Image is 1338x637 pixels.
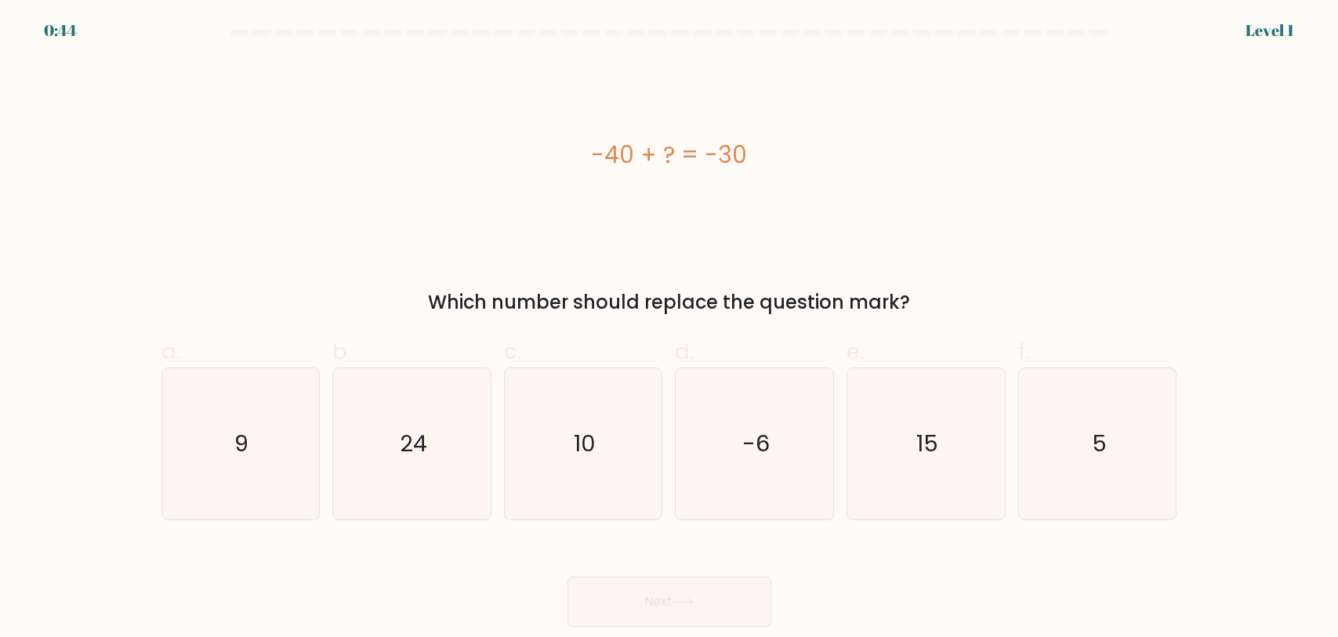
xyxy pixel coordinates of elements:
text: 5 [1092,429,1107,460]
span: e. [847,336,864,367]
text: 10 [574,429,596,460]
span: c. [504,336,521,367]
div: -40 + ? = -30 [161,137,1177,172]
text: 15 [916,429,938,460]
text: 24 [400,429,427,460]
span: b. [332,336,351,367]
span: f. [1018,336,1029,367]
div: Which number should replace the question mark? [171,288,1168,317]
button: Next [567,577,771,627]
div: 0:44 [44,19,77,42]
div: Level 1 [1246,19,1294,42]
text: -6 [742,429,770,460]
span: d. [675,336,694,367]
text: 9 [235,429,249,460]
span: a. [161,336,180,367]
